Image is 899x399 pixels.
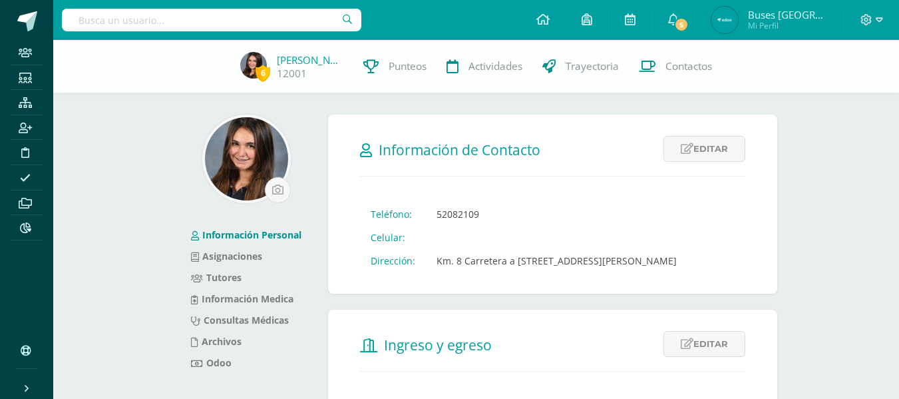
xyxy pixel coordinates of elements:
[277,53,343,67] a: [PERSON_NAME]
[205,117,288,200] img: bd3587dba311ca45f608edb6344bfd8a.png
[62,9,361,31] input: Busca un usuario...
[629,40,722,93] a: Contactos
[384,336,492,354] span: Ingreso y egreso
[191,314,289,326] a: Consultas Médicas
[437,40,532,93] a: Actividades
[360,249,426,272] td: Dirección:
[426,202,687,226] td: 52082109
[532,40,629,93] a: Trayectoria
[191,335,242,348] a: Archivos
[240,52,267,79] img: 599a4c0dc55a28edf4827e2938706ffd.png
[277,67,307,81] a: 12001
[360,202,426,226] td: Teléfono:
[389,59,427,73] span: Punteos
[468,59,522,73] span: Actividades
[379,141,540,159] span: Información de Contacto
[566,59,619,73] span: Trayectoria
[191,292,293,305] a: Información Medica
[191,228,301,241] a: Información Personal
[426,249,687,272] td: Km. 8 Carretera a [STREET_ADDRESS][PERSON_NAME]
[663,331,745,357] a: Editar
[665,59,712,73] span: Contactos
[360,226,426,249] td: Celular:
[191,250,262,262] a: Asignaciones
[673,17,688,32] span: 5
[663,136,745,162] a: Editar
[256,65,270,81] span: 6
[191,356,232,369] a: Odoo
[711,7,738,33] img: fc6c33b0aa045aa3213aba2fdb094e39.png
[353,40,437,93] a: Punteos
[748,8,828,21] span: Buses [GEOGRAPHIC_DATA]
[748,20,828,31] span: Mi Perfil
[191,271,242,284] a: Tutores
